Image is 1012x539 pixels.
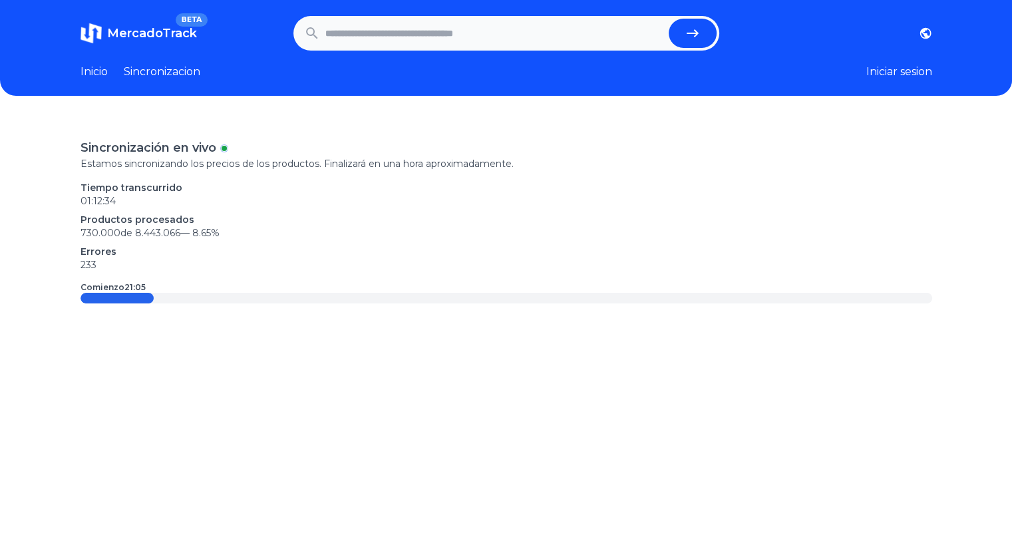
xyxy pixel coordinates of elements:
a: Inicio [81,64,108,80]
p: Productos procesados [81,213,932,226]
span: BETA [176,13,207,27]
p: Errores [81,245,932,258]
img: MercadoTrack [81,23,102,44]
time: 21:05 [124,282,146,292]
p: 233 [81,258,932,271]
span: MercadoTrack [107,26,197,41]
button: Iniciar sesion [866,64,932,80]
p: Comienzo [81,282,146,293]
span: 8.65 % [192,227,220,239]
a: MercadoTrackBETA [81,23,197,44]
p: Sincronización en vivo [81,138,216,157]
time: 01:12:34 [81,195,116,207]
p: Estamos sincronizando los precios de los productos. Finalizará en una hora aproximadamente. [81,157,932,170]
p: Tiempo transcurrido [81,181,932,194]
a: Sincronizacion [124,64,200,80]
p: 730.000 de 8.443.066 — [81,226,932,240]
